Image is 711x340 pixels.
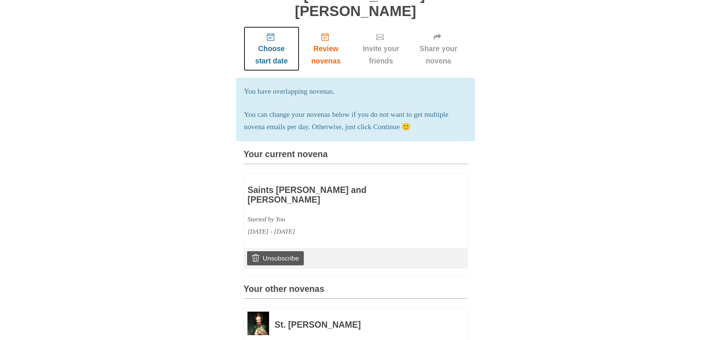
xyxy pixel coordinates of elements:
[244,284,468,299] h3: Your other novenas
[417,43,460,67] span: Share your novena
[251,43,292,67] span: Choose start date
[275,320,447,330] h3: St. [PERSON_NAME]
[244,150,468,164] h3: Your current novena
[307,43,345,67] span: Review novenas
[247,312,269,335] img: Novena image
[247,225,420,238] div: [DATE] - [DATE]
[360,43,402,67] span: Invite your friends
[299,26,352,71] a: Review novenas
[247,251,303,265] a: Unsubscribe
[353,26,409,71] a: Invite your friends
[409,26,468,71] a: Share your novena
[244,109,467,133] p: You can change your novenas below if you do not want to get multiple novena emails per day. Other...
[247,185,420,205] h3: Saints [PERSON_NAME] and [PERSON_NAME]
[244,85,467,98] p: You have overlapping novenas.
[247,213,420,225] div: Started by You
[244,26,300,71] a: Choose start date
